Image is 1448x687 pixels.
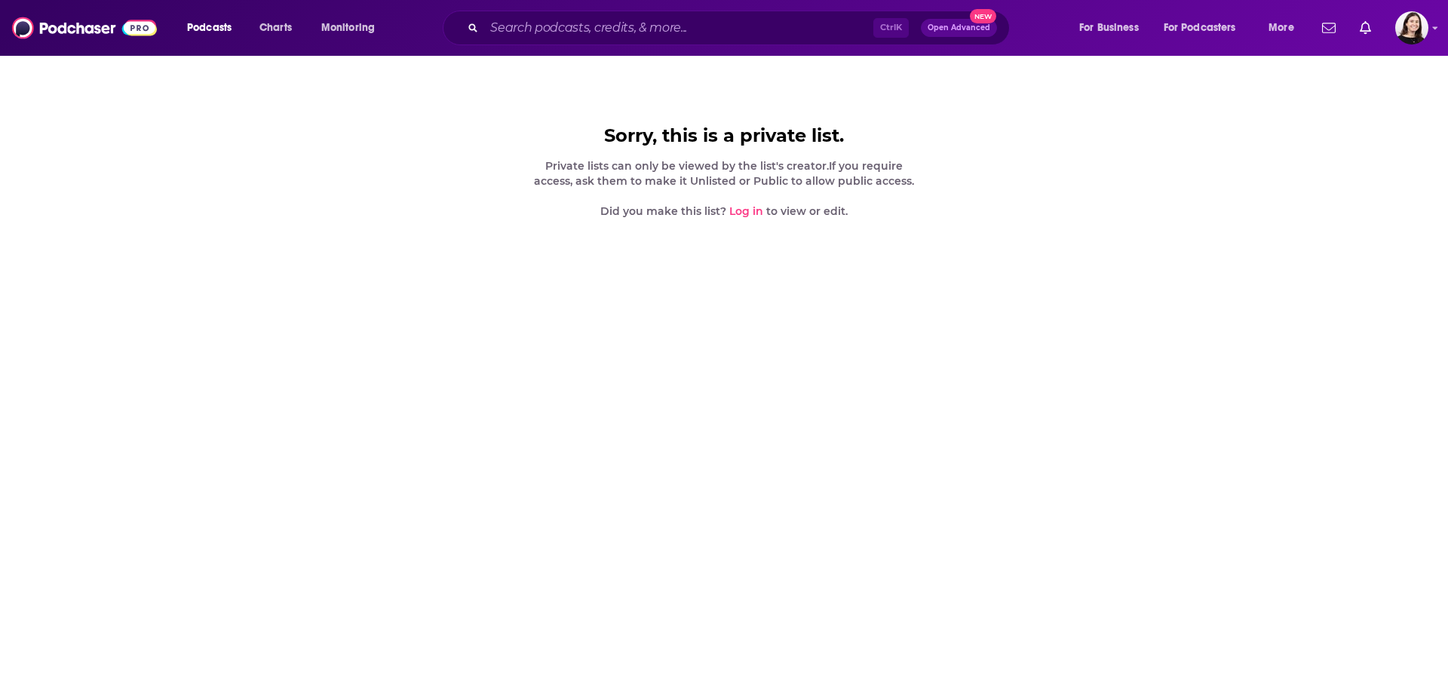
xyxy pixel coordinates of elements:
span: For Business [1079,17,1139,38]
button: Show profile menu [1395,11,1428,44]
a: Charts [250,16,301,40]
button: open menu [176,16,251,40]
button: open menu [311,16,394,40]
a: Show notifications dropdown [1354,15,1377,41]
button: open menu [1258,16,1313,40]
input: Search podcasts, credits, & more... [484,16,873,40]
img: Podchaser - Follow, Share and Rate Podcasts [12,14,157,42]
span: Charts [259,17,292,38]
a: Log in [729,204,763,218]
span: Ctrl K [873,18,909,38]
div: Private lists can only be viewed by the list's creator. If you require access, ask them to make i... [531,158,917,219]
span: Podcasts [187,17,232,38]
span: Open Advanced [928,24,990,32]
span: For Podcasters [1164,17,1236,38]
img: User Profile [1395,11,1428,44]
span: Monitoring [321,17,375,38]
span: New [970,9,997,23]
span: Logged in as lucynalen [1395,11,1428,44]
div: Search podcasts, credits, & more... [457,11,1024,45]
button: open menu [1069,16,1158,40]
span: More [1269,17,1294,38]
button: open menu [1154,16,1258,40]
div: Sorry, this is a private list. [531,125,917,146]
button: Open AdvancedNew [921,19,997,37]
a: Show notifications dropdown [1316,15,1342,41]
